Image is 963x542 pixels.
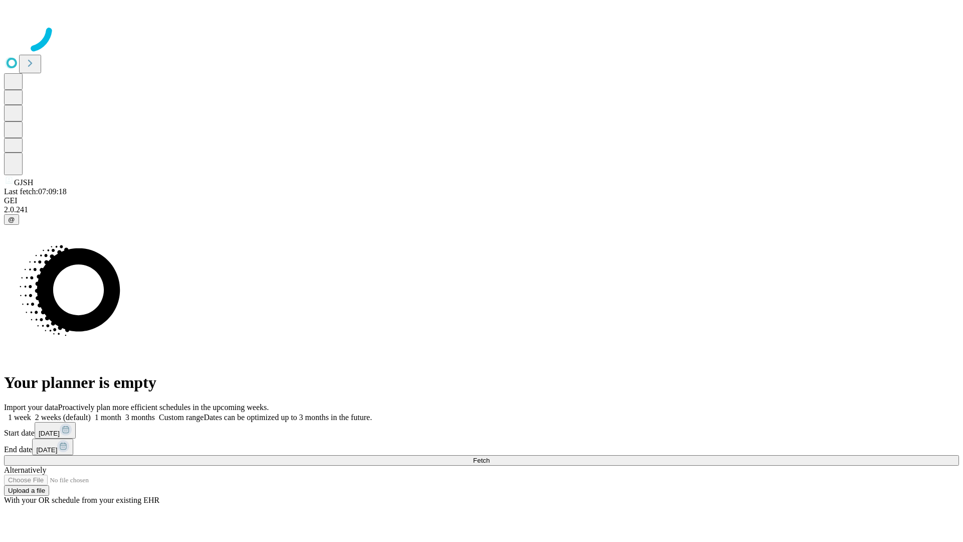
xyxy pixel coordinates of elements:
[4,455,959,466] button: Fetch
[35,413,91,422] span: 2 weeks (default)
[32,439,73,455] button: [DATE]
[4,196,959,205] div: GEI
[8,413,31,422] span: 1 week
[36,446,57,454] span: [DATE]
[4,373,959,392] h1: Your planner is empty
[4,422,959,439] div: Start date
[14,178,33,187] span: GJSH
[4,496,159,504] span: With your OR schedule from your existing EHR
[473,457,490,464] span: Fetch
[4,403,58,412] span: Import your data
[4,485,49,496] button: Upload a file
[8,216,15,223] span: @
[95,413,121,422] span: 1 month
[125,413,155,422] span: 3 months
[4,466,46,474] span: Alternatively
[39,430,60,437] span: [DATE]
[35,422,76,439] button: [DATE]
[204,413,372,422] span: Dates can be optimized up to 3 months in the future.
[4,439,959,455] div: End date
[58,403,269,412] span: Proactively plan more efficient schedules in the upcoming weeks.
[159,413,204,422] span: Custom range
[4,214,19,225] button: @
[4,205,959,214] div: 2.0.241
[4,187,67,196] span: Last fetch: 07:09:18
